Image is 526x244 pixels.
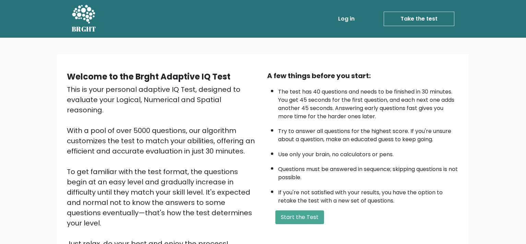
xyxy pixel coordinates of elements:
[72,25,96,33] h5: BRGHT
[335,12,357,26] a: Log in
[275,210,324,224] button: Start the Test
[267,71,459,81] div: A few things before you start:
[278,147,459,159] li: Use only your brain, no calculators or pens.
[278,124,459,144] li: Try to answer all questions for the highest score. If you're unsure about a question, make an edu...
[278,185,459,205] li: If you're not satisfied with your results, you have the option to retake the test with a new set ...
[67,71,230,82] b: Welcome to the Brght Adaptive IQ Test
[278,162,459,182] li: Questions must be answered in sequence; skipping questions is not possible.
[278,84,459,121] li: The test has 40 questions and needs to be finished in 30 minutes. You get 45 seconds for the firs...
[72,3,96,35] a: BRGHT
[384,12,454,26] a: Take the test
